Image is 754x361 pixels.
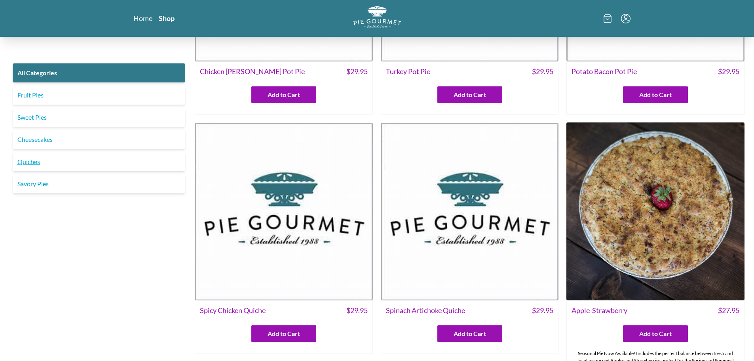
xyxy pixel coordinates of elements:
[13,63,185,82] a: All Categories
[386,66,430,77] span: Turkey Pot Pie
[13,130,185,149] a: Cheesecakes
[251,86,316,103] button: Add to Cart
[639,329,672,338] span: Add to Cart
[566,122,745,301] img: Apple-Strawberry
[532,305,553,316] span: $ 29.95
[454,90,486,99] span: Add to Cart
[621,14,631,23] button: Menu
[251,325,316,342] button: Add to Cart
[718,305,739,316] span: $ 27.95
[13,174,185,193] a: Savory Pies
[437,86,502,103] button: Add to Cart
[386,305,465,316] span: Spinach Artichoke Quiche
[639,90,672,99] span: Add to Cart
[572,66,637,77] span: Potato Bacon Pot Pie
[133,13,152,23] a: Home
[718,66,739,77] span: $ 29.95
[346,305,368,316] span: $ 29.95
[353,6,401,28] img: logo
[13,108,185,127] a: Sweet Pies
[454,329,486,338] span: Add to Cart
[532,66,553,77] span: $ 29.95
[268,90,300,99] span: Add to Cart
[381,122,559,301] img: Spinach Artichoke Quiche
[623,325,688,342] button: Add to Cart
[13,86,185,105] a: Fruit Pies
[572,305,627,316] span: Apple-Strawberry
[195,122,373,301] img: Spicy Chicken Quiche
[159,13,175,23] a: Shop
[13,152,185,171] a: Quiches
[268,329,300,338] span: Add to Cart
[200,66,305,77] span: Chicken [PERSON_NAME] Pot Pie
[623,86,688,103] button: Add to Cart
[437,325,502,342] button: Add to Cart
[346,66,368,77] span: $ 29.95
[353,6,401,31] a: Logo
[200,305,266,316] span: Spicy Chicken Quiche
